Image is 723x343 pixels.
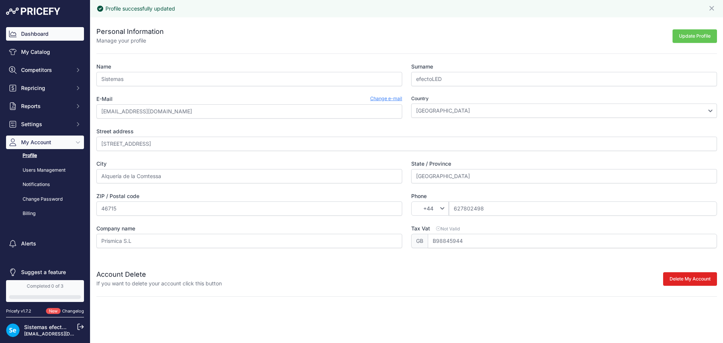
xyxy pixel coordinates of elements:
[21,66,70,74] span: Competitors
[6,207,84,220] a: Billing
[6,99,84,113] button: Reports
[96,269,222,280] h2: Account Delete
[96,160,402,168] label: City
[6,280,84,302] a: Completed 0 of 3
[6,178,84,191] a: Notifications
[96,95,113,103] label: E-Mail
[6,27,84,41] a: Dashboard
[96,225,402,232] label: Company name
[6,164,84,177] a: Users Management
[411,95,717,102] label: Country
[6,149,84,162] a: Profile
[411,225,430,232] span: Tax Vat
[24,324,75,330] a: Sistemas efectoLED
[411,234,428,248] span: GB
[6,63,84,77] button: Competitors
[673,29,717,43] button: Update Profile
[46,308,61,314] span: New
[96,280,222,287] p: If you want to delete your account click this button
[6,237,84,250] a: Alerts
[708,3,717,12] button: Close
[6,193,84,206] a: Change Password
[96,26,164,37] h2: Personal Information
[6,45,84,59] a: My Catalog
[96,192,402,200] label: ZIP / Postal code
[663,272,717,286] button: Delete My Account
[105,5,175,12] div: Profile successfully updated
[436,226,460,232] span: Not Valid
[96,63,402,70] label: Name
[411,160,717,168] label: State / Province
[6,308,31,314] div: Pricefy v1.7.2
[411,63,717,70] label: Surname
[21,84,70,92] span: Repricing
[6,265,84,279] a: Suggest a feature
[96,37,164,44] p: Manage your profile
[24,331,103,337] a: [EMAIL_ADDRESS][DOMAIN_NAME]
[62,308,84,314] a: Changelog
[411,192,717,200] label: Phone
[6,81,84,95] button: Repricing
[6,8,60,15] img: Pricefy Logo
[6,136,84,149] button: My Account
[6,117,84,131] button: Settings
[21,102,70,110] span: Reports
[96,128,717,135] label: Street address
[21,139,70,146] span: My Account
[6,27,84,279] nav: Sidebar
[9,283,81,289] div: Completed 0 of 3
[21,120,70,128] span: Settings
[370,95,402,103] a: Change e-mail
